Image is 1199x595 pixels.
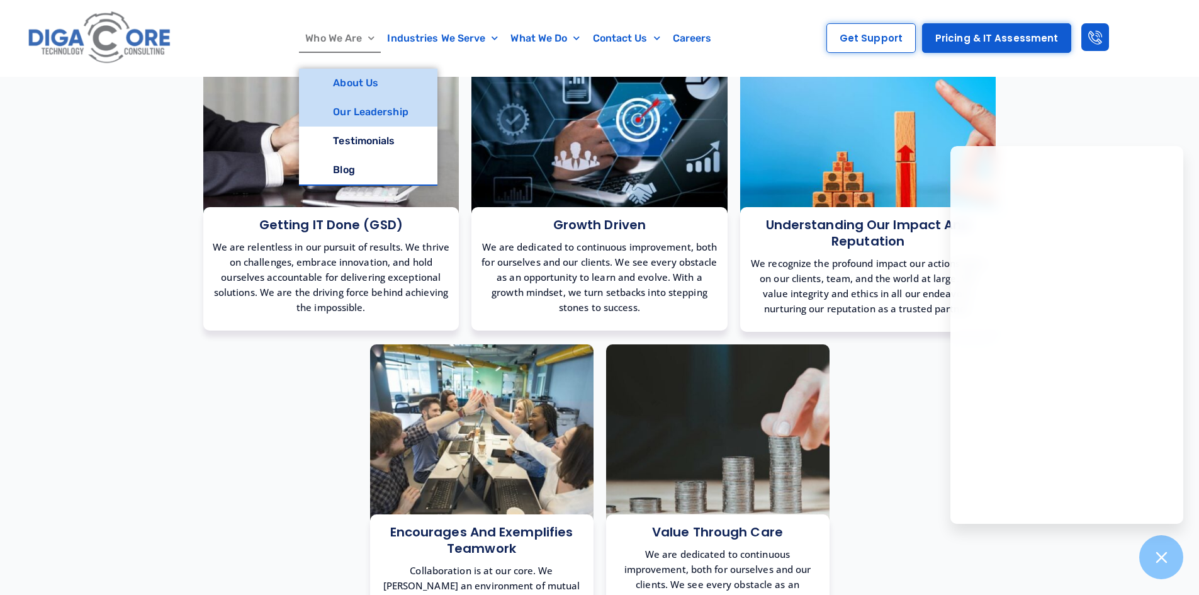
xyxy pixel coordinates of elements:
a: About Us [299,69,437,98]
span: Get Support [840,33,903,43]
img: Getting IT Done [203,37,459,226]
a: Who We Are [299,24,381,53]
a: What We Do [504,24,586,53]
a: Contact Us [587,24,667,53]
a: Get Support [826,23,916,53]
a: Understanding our Impact and Reputation We recognize the profound impact our actions have on our ... [740,207,996,332]
h3: Growth Driven [481,217,718,233]
nav: Menu [236,24,782,53]
p: We are dedicated to continuous improvement, both for ourselves and our clients. We see every obst... [481,239,718,315]
iframe: Chatgenie Messenger [950,146,1183,524]
a: Getting IT Done (GSD) We are relentless in our pursuit of results. We thrive on challenges, embra... [203,207,459,331]
p: We are relentless in our pursuit of results. We thrive on challenges, embrace innovation, and hol... [213,239,450,315]
a: Pricing & IT Assessment [922,23,1071,53]
a: Industries We Serve [381,24,504,53]
a: Blog [299,156,437,184]
ul: Who We Are [299,69,437,186]
img: Value through Care [606,344,830,533]
a: Careers [667,24,718,53]
a: Growth Driven We are dedicated to continuous improvement, both for ourselves and our clients. We ... [471,207,728,331]
img: Growth Driven [471,37,728,226]
h3: Getting IT Done (GSD) [213,217,450,233]
img: Digacore logo 1 [25,6,176,70]
a: Testimonials [299,127,437,156]
a: Our Leadership [299,98,437,127]
img: Encourages and Exemplifies Teamwork [370,344,594,533]
p: We recognize the profound impact our actions have on our clients, team, and the world at large. W... [750,256,987,316]
h3: Value through Care [616,524,820,540]
h3: Understanding our Impact and Reputation [750,217,987,249]
span: Pricing & IT Assessment [935,33,1058,43]
img: Understanding our Impact and Reputation [740,37,996,226]
h3: Encourages and Exemplifies Teamwork [380,524,584,557]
